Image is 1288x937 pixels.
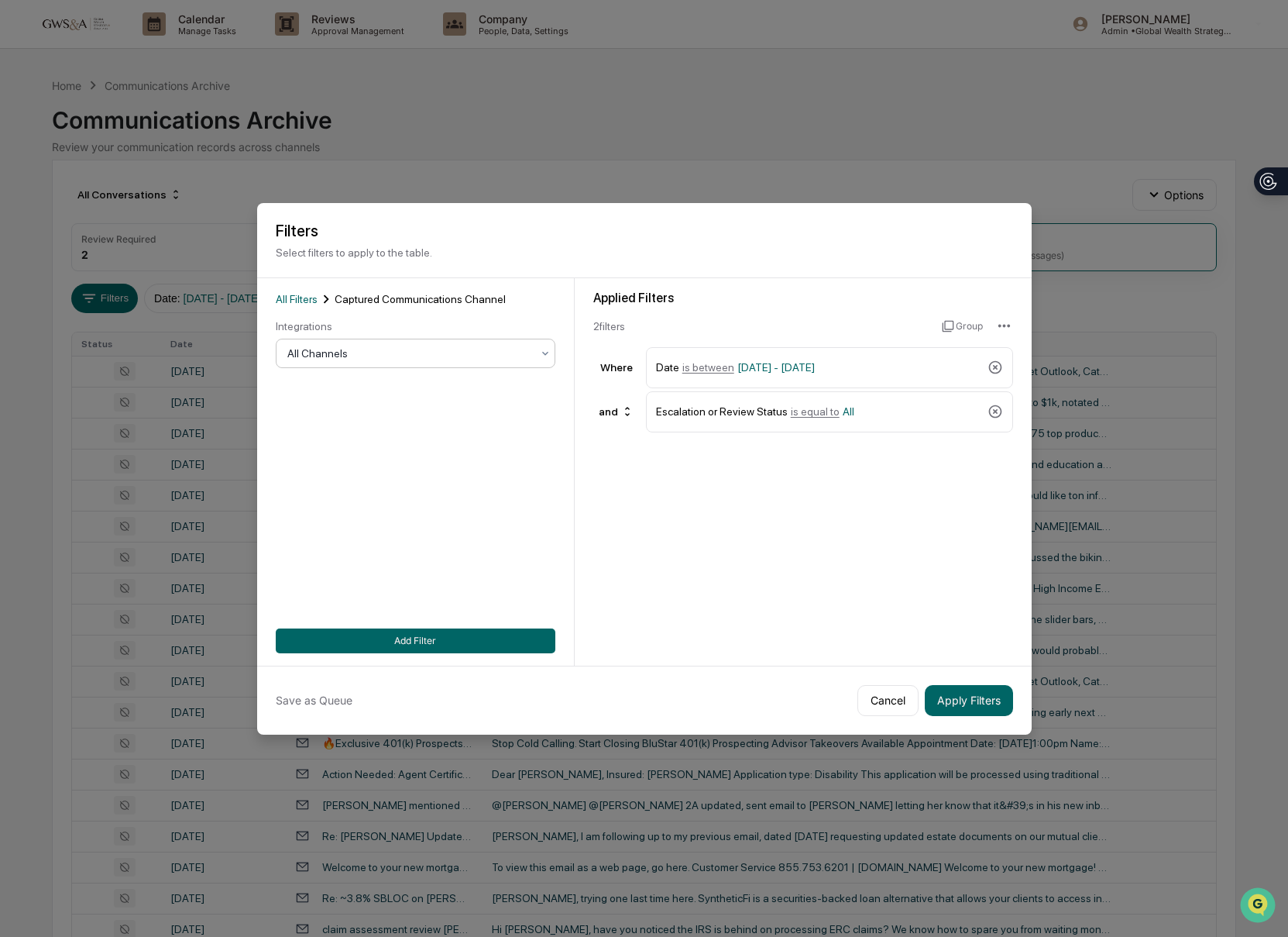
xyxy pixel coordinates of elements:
img: 1746055101610-c473b297-6a78-478c-a979-82029cc54cd1 [15,119,43,146]
div: Where [593,361,640,374]
span: Pylon [154,263,187,274]
button: Start new chat [263,123,282,142]
span: Data Lookup [31,225,98,240]
div: We're available if you need us! [53,134,196,146]
span: All [843,405,854,418]
button: Group [942,314,983,339]
div: Applied Filters [593,291,1013,305]
span: Preclearance [31,195,100,211]
a: Powered byPylon [109,262,187,274]
div: 🖐️ [15,197,28,209]
p: How can we help? [15,33,282,57]
a: 🖐️Preclearance [9,189,106,217]
div: Integrations [276,320,555,332]
span: Attestations [128,195,192,211]
button: Cancel [857,685,919,716]
button: Save as Queue [276,685,352,716]
span: [DATE] - [DATE] [737,361,815,374]
span: is equal to [791,405,840,418]
p: Select filters to apply to the table. [276,246,1013,259]
div: Date [656,354,981,381]
button: Apply Filters [925,685,1013,716]
a: 🔎Data Lookup [9,219,104,246]
span: is between [682,361,734,374]
span: Captured Communications Channel [335,293,506,305]
iframe: Open customer support [1238,886,1280,928]
div: and [592,399,640,424]
button: Add Filter [276,629,555,653]
div: 🗄️ [112,197,125,209]
a: 🗄️Attestations [106,189,198,217]
div: Escalation or Review Status [656,398,981,425]
div: Start new chat [53,119,254,134]
h2: Filters [276,222,1013,240]
div: 2 filter s [593,320,930,332]
div: 🔎 [15,226,28,239]
span: All Filters [276,293,318,305]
